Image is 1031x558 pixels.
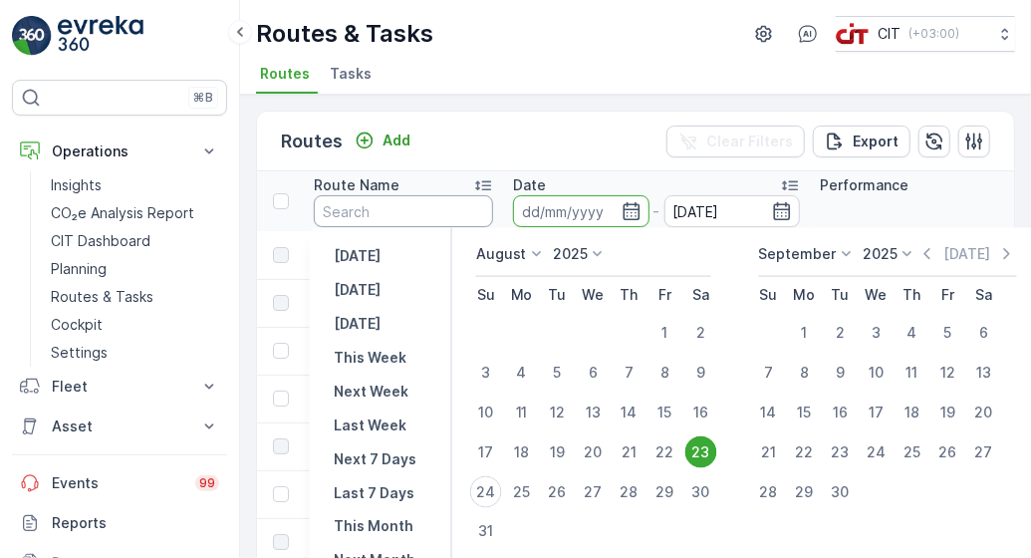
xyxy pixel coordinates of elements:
[470,476,502,508] div: 24
[334,416,406,435] p: Last Week
[542,476,574,508] div: 26
[43,199,227,227] a: CO₂e Analysis Report
[326,346,414,370] button: This Week
[649,397,681,428] div: 15
[836,16,1015,52] button: CIT(+03:00)
[43,311,227,339] a: Cockpit
[260,64,310,84] span: Routes
[789,317,821,349] div: 1
[51,231,150,251] p: CIT Dashboard
[966,277,1002,313] th: Saturday
[273,247,289,263] div: Toggle Row Selected
[649,357,681,389] div: 8
[753,357,785,389] div: 7
[506,357,538,389] div: 4
[12,503,227,543] a: Reports
[504,277,540,313] th: Monday
[932,317,964,349] div: 5
[897,436,928,468] div: 25
[304,279,503,327] td: Zone 2 B (Day) - V 2.0
[304,231,503,279] td: Zone 2 A (Day) - V 2.0
[334,483,414,503] p: Last 7 Days
[43,339,227,367] a: Settings
[861,397,893,428] div: 17
[895,277,930,313] th: Thursday
[664,195,801,227] input: dd/mm/yyyy
[468,277,504,313] th: Sunday
[334,314,381,334] p: [DATE]
[304,375,503,422] td: Zone 2 - Dyna 2
[578,357,610,389] div: 6
[52,377,187,397] p: Fleet
[470,397,502,428] div: 10
[273,534,289,550] div: Toggle Row Selected
[789,476,821,508] div: 29
[968,357,1000,389] div: 13
[878,24,901,44] p: CIT
[753,397,785,428] div: 14
[43,227,227,255] a: CIT Dashboard
[578,436,610,468] div: 20
[685,436,717,468] div: 23
[51,315,103,335] p: Cockpit
[199,475,215,491] p: 99
[789,397,821,428] div: 15
[649,436,681,468] div: 22
[897,317,928,349] div: 4
[12,132,227,171] button: Operations
[273,486,289,502] div: Toggle Row Selected
[649,476,681,508] div: 29
[751,277,787,313] th: Sunday
[51,287,153,307] p: Routes & Tasks
[52,473,183,493] p: Events
[614,476,645,508] div: 28
[897,357,928,389] div: 11
[326,515,421,539] button: This Month
[334,382,408,402] p: Next Week
[897,397,928,428] div: 18
[825,476,857,508] div: 30
[614,357,645,389] div: 7
[825,436,857,468] div: 23
[542,357,574,389] div: 5
[930,277,966,313] th: Friday
[12,407,227,446] button: Asset
[51,343,108,363] p: Settings
[825,397,857,428] div: 16
[861,317,893,349] div: 3
[273,295,289,311] div: Toggle Row Selected
[330,64,372,84] span: Tasks
[932,397,964,428] div: 19
[578,397,610,428] div: 13
[51,259,107,279] p: Planning
[614,397,645,428] div: 14
[836,23,870,45] img: cit-logo_pOk6rL0.png
[853,132,899,151] p: Export
[943,244,990,264] p: [DATE]
[576,277,612,313] th: Wednesday
[470,516,502,548] div: 31
[383,131,410,150] p: Add
[326,414,414,437] button: Last Week
[685,357,717,389] div: 9
[273,391,289,407] div: Toggle Row Selected
[304,470,503,518] td: Zone 3 - Beach
[506,476,538,508] div: 25
[706,132,793,151] p: Clear Filters
[553,244,588,264] p: 2025
[506,397,538,428] div: 11
[51,203,194,223] p: CO₂e Analysis Report
[334,348,406,368] p: This Week
[326,244,388,268] button: Yesterday
[334,280,381,300] p: [DATE]
[908,26,959,42] p: ( +03:00 )
[52,417,187,436] p: Asset
[12,367,227,407] button: Fleet
[968,317,1000,349] div: 6
[304,422,503,470] td: Bin Maintenance
[58,16,143,56] img: logo_light-DOdMpM7g.png
[334,449,416,469] p: Next 7 Days
[863,244,898,264] p: 2025
[753,476,785,508] div: 28
[273,438,289,454] div: Toggle Row Selected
